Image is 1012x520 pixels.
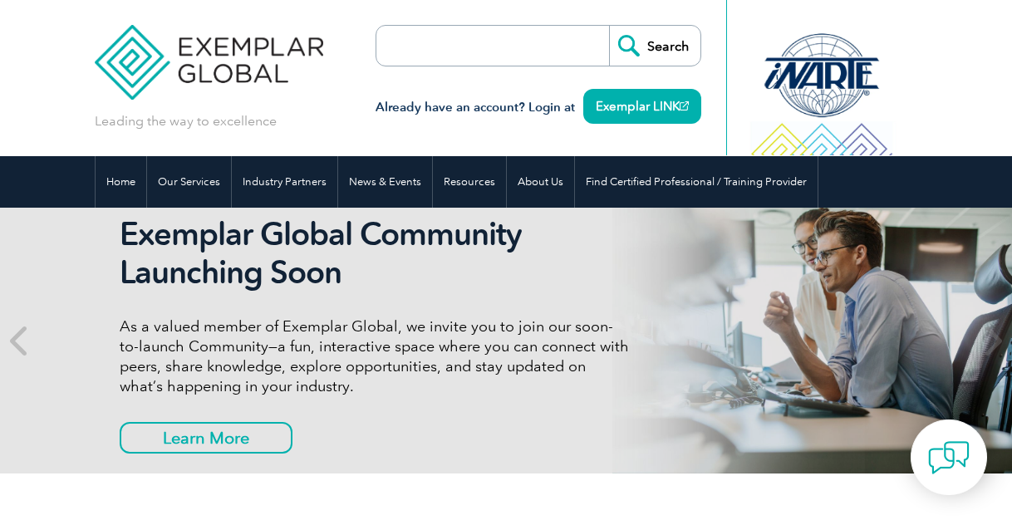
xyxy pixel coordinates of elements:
[680,101,689,110] img: open_square.png
[120,316,630,396] p: As a valued member of Exemplar Global, we invite you to join our soon-to-launch Community—a fun, ...
[583,89,701,124] a: Exemplar LINK
[609,26,700,66] input: Search
[376,97,701,118] h3: Already have an account? Login at
[120,422,292,454] a: Learn More
[232,156,337,208] a: Industry Partners
[433,156,506,208] a: Resources
[95,112,277,130] p: Leading the way to excellence
[338,156,432,208] a: News & Events
[507,156,574,208] a: About Us
[96,156,146,208] a: Home
[120,215,630,292] h2: Exemplar Global Community Launching Soon
[147,156,231,208] a: Our Services
[928,437,970,478] img: contact-chat.png
[575,156,818,208] a: Find Certified Professional / Training Provider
